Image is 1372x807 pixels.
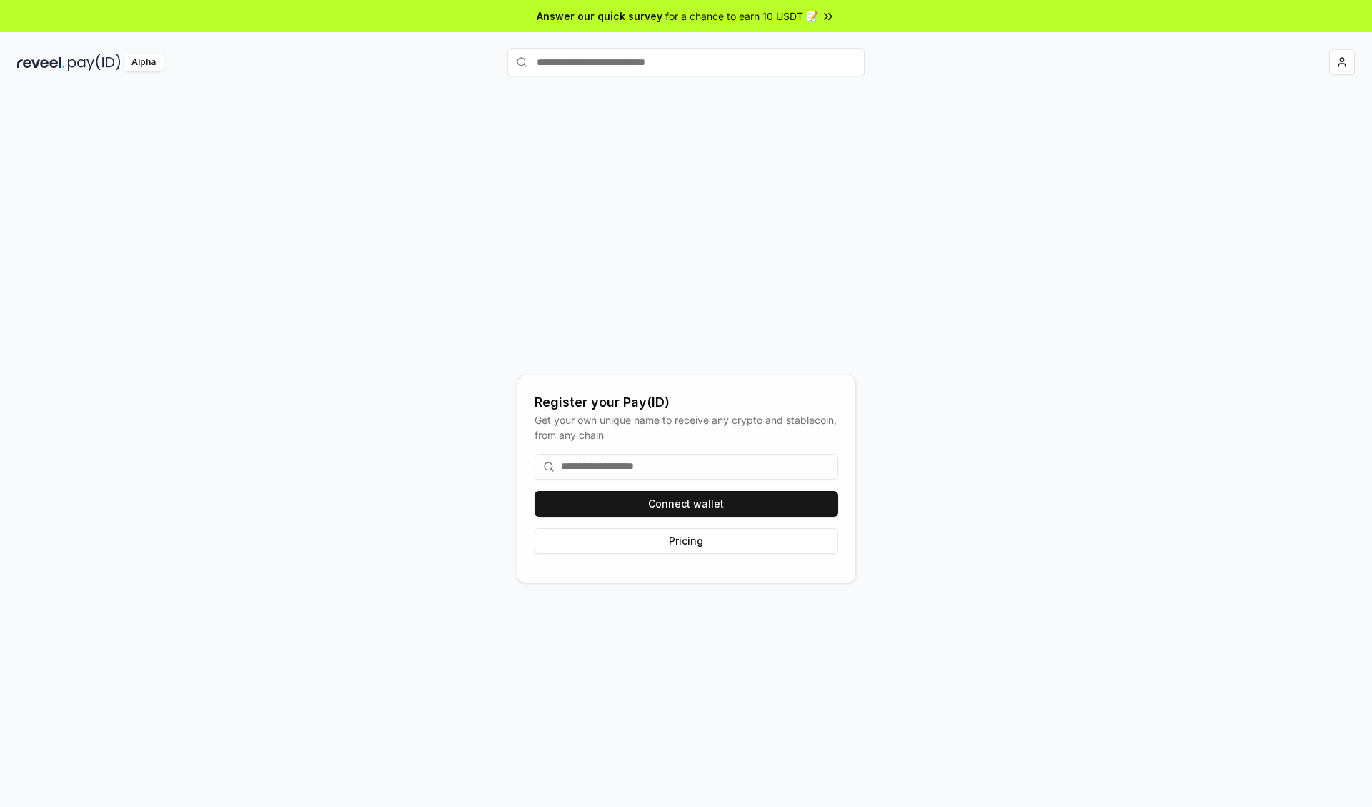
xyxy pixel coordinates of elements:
img: pay_id [68,54,121,71]
div: Register your Pay(ID) [535,392,838,412]
span: Answer our quick survey [537,9,662,24]
div: Get your own unique name to receive any crypto and stablecoin, from any chain [535,412,838,442]
img: reveel_dark [17,54,65,71]
button: Connect wallet [535,491,838,517]
div: Alpha [124,54,164,71]
button: Pricing [535,528,838,554]
span: for a chance to earn 10 USDT 📝 [665,9,818,24]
